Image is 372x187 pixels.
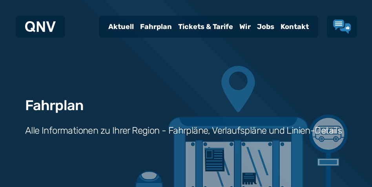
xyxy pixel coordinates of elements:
a: Jobs [254,16,277,37]
a: Lob & Kritik [333,20,351,34]
h3: Alle Informationen zu Ihrer Region - Fahrpläne, Verlaufspläne und Linien-Details [25,124,342,137]
a: Kontakt [277,16,312,37]
a: QNV Logo [25,19,56,34]
a: Wir [236,16,254,37]
a: Fahrplan [137,16,175,37]
h1: Fahrplan [25,98,83,113]
img: QNV Logo [25,21,56,32]
a: Aktuell [105,16,137,37]
a: Tickets & Tarife [175,16,236,37]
